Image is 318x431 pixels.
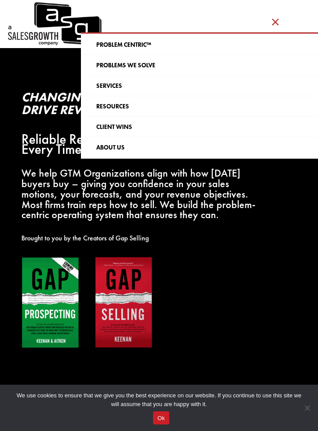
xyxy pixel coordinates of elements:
p: We help GTM Organizations align with how [DATE] buyers buy – giving you confidence in your sales ... [21,168,265,220]
span: We use cookies to ensure that we give you the best experience on our website. If you continue to ... [13,391,305,409]
span: No [303,403,311,412]
h2: Changing the Way You Drive Revenue [21,91,265,121]
p: Reliable Revenue, Predictable Growth…Every Time [21,134,265,155]
button: Ok [153,411,169,424]
img: Gap Books [21,257,153,349]
p: Brought to you by the Creators of Gap Selling [21,233,265,243]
